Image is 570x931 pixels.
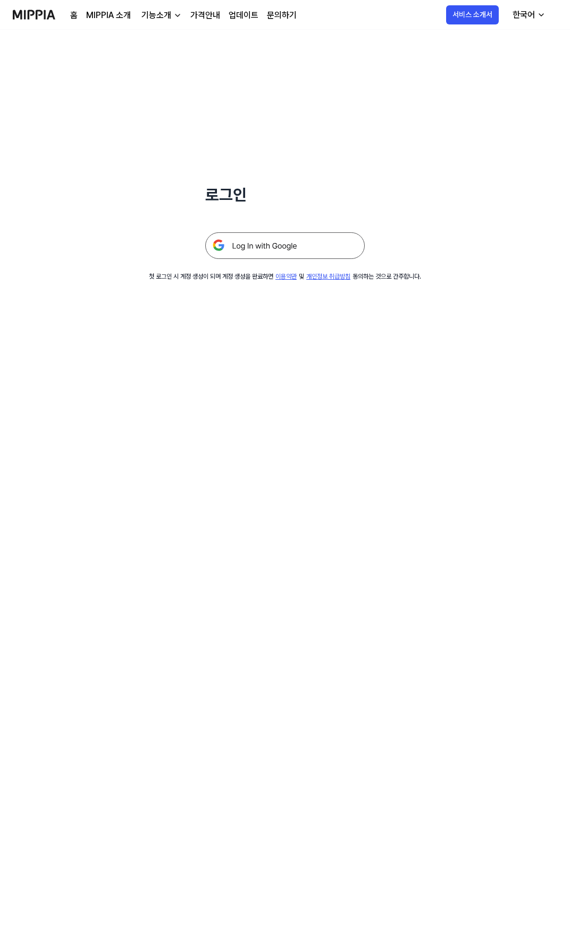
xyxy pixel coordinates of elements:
a: 문의하기 [267,9,297,22]
button: 기능소개 [139,9,182,22]
a: 가격안내 [190,9,220,22]
button: 한국어 [504,4,552,26]
div: 첫 로그인 시 계정 생성이 되며 계정 생성을 완료하면 및 동의하는 것으로 간주합니다. [149,272,421,281]
a: 홈 [70,9,78,22]
div: 기능소개 [139,9,173,22]
a: 업데이트 [229,9,258,22]
a: 이용약관 [275,273,297,280]
img: 구글 로그인 버튼 [205,232,365,259]
button: 서비스 소개서 [446,5,499,24]
h1: 로그인 [205,183,365,207]
img: down [173,11,182,20]
a: MIPPIA 소개 [86,9,131,22]
a: 개인정보 취급방침 [306,273,350,280]
div: 한국어 [510,9,537,21]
